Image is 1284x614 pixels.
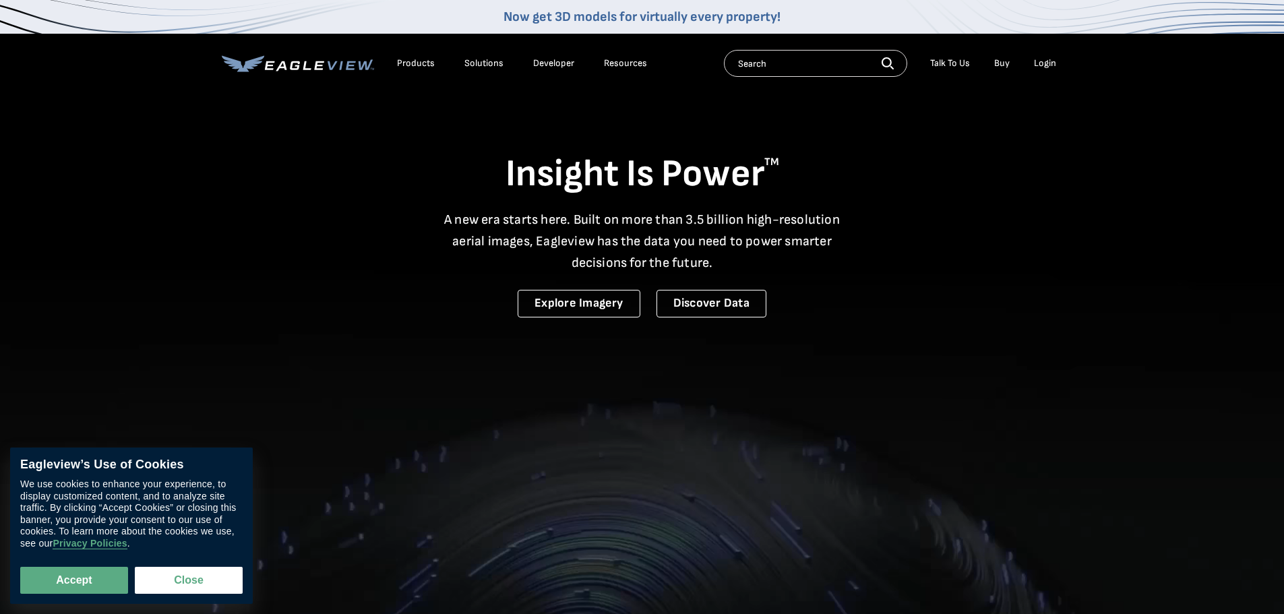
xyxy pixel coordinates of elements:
[1034,57,1056,69] div: Login
[20,567,128,594] button: Accept
[764,156,779,168] sup: TM
[20,458,243,472] div: Eagleview’s Use of Cookies
[930,57,970,69] div: Talk To Us
[656,290,766,317] a: Discover Data
[135,567,243,594] button: Close
[53,539,127,550] a: Privacy Policies
[604,57,647,69] div: Resources
[222,151,1063,198] h1: Insight Is Power
[518,290,640,317] a: Explore Imagery
[436,209,849,274] p: A new era starts here. Built on more than 3.5 billion high-resolution aerial images, Eagleview ha...
[464,57,503,69] div: Solutions
[503,9,781,25] a: Now get 3D models for virtually every property!
[533,57,574,69] a: Developer
[994,57,1010,69] a: Buy
[20,479,243,550] div: We use cookies to enhance your experience, to display customized content, and to analyze site tra...
[397,57,435,69] div: Products
[724,50,907,77] input: Search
